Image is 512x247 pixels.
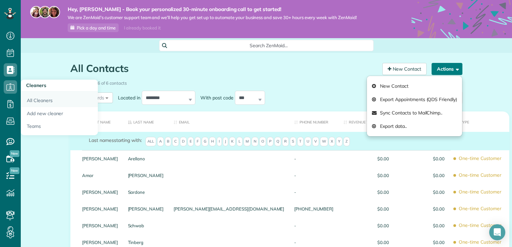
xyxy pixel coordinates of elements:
a: [PERSON_NAME] [82,156,118,161]
label: starting with: [89,137,142,144]
div: [PERSON_NAME][EMAIL_ADDRESS][DOMAIN_NAME] [169,200,289,217]
a: Add new cleaner [21,107,98,120]
button: Actions [432,63,462,75]
a: [PERSON_NAME] [82,190,118,194]
a: Tinberg [128,240,164,245]
span: $0.00 [343,190,389,194]
a: [PERSON_NAME] [128,173,164,178]
span: One-time Customer [455,203,504,215]
a: Arellano [128,156,164,161]
span: V [312,137,319,146]
span: $0.00 [399,190,445,194]
a: [PERSON_NAME] [82,240,118,245]
a: New Contact [367,79,462,93]
span: L [237,137,243,146]
div: - [289,150,338,167]
span: Last names [89,137,114,143]
span: $0.00 [399,240,445,245]
label: With post code [195,94,235,101]
span: A [157,137,164,146]
span: $0.00 [343,207,389,211]
span: $0.00 [399,173,445,178]
span: K [229,137,236,146]
span: All [145,137,156,146]
span: S [290,137,296,146]
strong: Hey, [PERSON_NAME] - Book your personalized 30-minute onboarding call to get started! [68,6,357,13]
span: J [223,137,228,146]
span: P [267,137,273,146]
div: Showing 1 to 6 of 6 contacts [70,77,462,86]
a: Teams [21,120,98,135]
span: Z [343,137,350,146]
span: We are ZenMaid’s customer support team and we’ll help you get set up to automate your business an... [68,15,357,20]
a: New Contact [382,63,427,75]
a: Schwab [128,223,164,228]
span: C [172,137,179,146]
span: $0.00 [399,156,445,161]
span: $0.00 [343,156,389,161]
th: Last Name: activate to sort column descending [123,111,169,132]
img: jorge-587dff0eeaa6aab1f244e6dc62b8924c3b6ad411094392a53c71c6c4a576187d.jpg [39,6,51,18]
th: Type: activate to sort column ascending [450,111,509,132]
span: One-time Customer [455,186,504,198]
span: T [297,137,304,146]
a: Pick a day and time [68,23,119,32]
span: B [165,137,171,146]
a: Amar [82,173,118,178]
span: One-time Customer [455,169,504,181]
span: Cleaners [26,82,46,88]
img: michelle-19f622bdf1676172e81f8f8fba1fb50e276960ebfe0243fe18214015130c80e4.jpg [48,6,60,18]
span: I [217,137,222,146]
span: U [305,137,311,146]
span: New [10,167,19,174]
a: [PERSON_NAME] [128,207,164,211]
label: Located in [113,94,142,101]
span: X [329,137,335,146]
a: All Cleaners [21,92,98,107]
span: N [252,137,258,146]
span: F [195,137,201,146]
div: [PHONE_NUMBER] [289,200,338,217]
a: [PERSON_NAME] [82,207,118,211]
span: New [10,150,19,157]
div: - [289,184,338,200]
a: Sardone [128,190,164,194]
span: H [209,137,216,146]
a: [PERSON_NAME] [82,223,118,228]
span: $0.00 [343,173,389,178]
span: D [180,137,187,146]
a: Sync Contacts to MailChimp.. [367,106,462,119]
div: - [289,217,338,234]
span: $0.00 [343,223,389,228]
span: All Records [74,94,104,101]
a: Export Appointments (QDS Friendly) [367,93,462,106]
span: M [244,137,251,146]
span: One-time Customer [455,220,504,231]
th: Revenue to Date: activate to sort column ascending [338,111,394,132]
span: E [188,137,194,146]
span: Q [274,137,281,146]
span: One-time Customer [455,153,504,164]
th: Phone number: activate to sort column ascending [289,111,338,132]
div: I already booked it [120,24,165,32]
img: maria-72a9807cf96188c08ef61303f053569d2e2a8a1cde33d635c8a3ac13582a053d.jpg [30,6,42,18]
span: Y [336,137,342,146]
span: $0.00 [399,207,445,211]
span: $0.00 [399,223,445,228]
div: Open Intercom Messenger [489,224,505,240]
th: Email: activate to sort column ascending [169,111,289,132]
span: $0.00 [343,240,389,245]
span: R [282,137,289,146]
a: Export data.. [367,119,462,133]
span: O [259,137,266,146]
span: G [202,137,208,146]
span: W [320,137,328,146]
h1: All Contacts [70,63,377,74]
div: - [289,167,338,184]
span: Pick a day and time [77,25,116,30]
